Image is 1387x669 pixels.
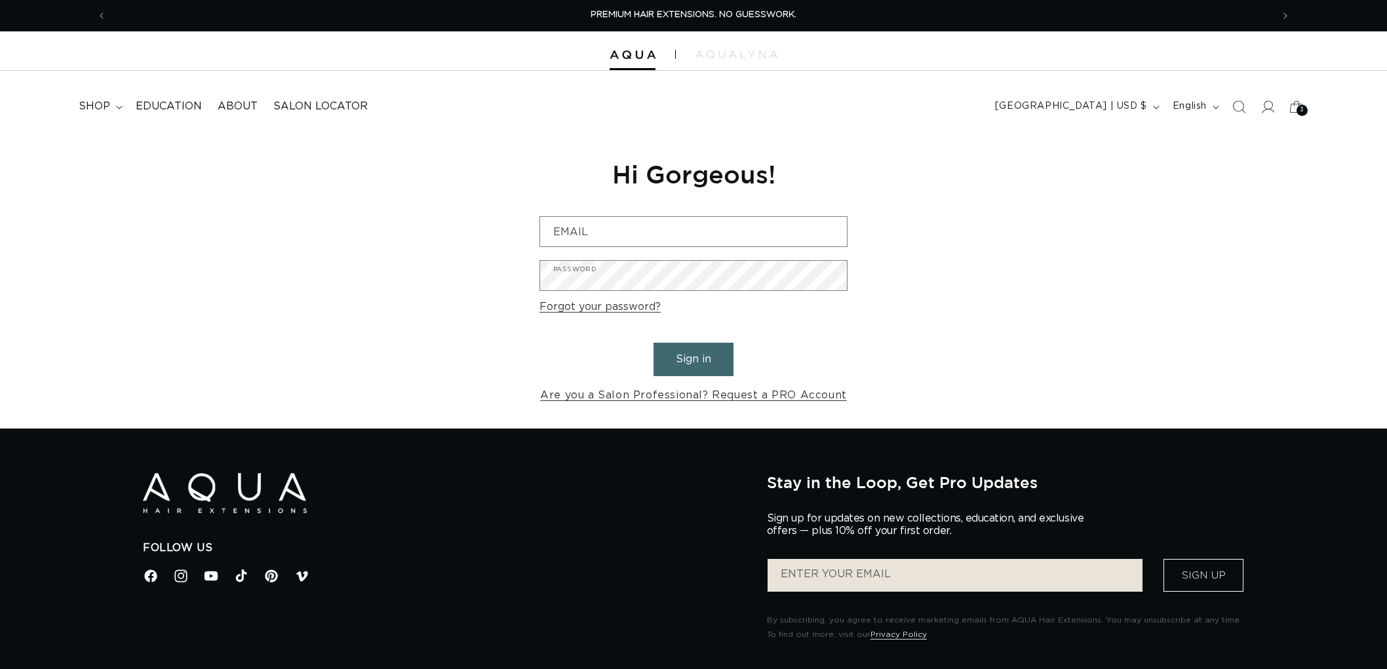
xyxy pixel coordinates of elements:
[987,94,1165,119] button: [GEOGRAPHIC_DATA] | USD $
[71,92,128,121] summary: shop
[1300,105,1304,116] span: 3
[128,92,210,121] a: Education
[767,512,1095,537] p: Sign up for updates on new collections, education, and exclusive offers — plus 10% off your first...
[768,559,1143,592] input: ENTER YOUR EMAIL
[610,50,655,60] img: Aqua Hair Extensions
[654,343,733,376] button: Sign in
[143,473,307,513] img: Aqua Hair Extensions
[143,541,747,555] h2: Follow Us
[695,50,777,58] img: aqualyna.com
[136,100,202,113] span: Education
[591,10,796,19] span: PREMIUM HAIR EXTENSIONS. NO GUESSWORK.
[210,92,265,121] a: About
[1173,100,1207,113] span: English
[539,297,661,316] a: Forgot your password?
[767,473,1244,491] h2: Stay in the Loop, Get Pro Updates
[87,3,116,28] button: Previous announcement
[767,613,1244,641] p: By subscribing, you agree to receive marketing emails from AQUA Hair Extensions. You may unsubscr...
[273,100,368,113] span: Salon Locator
[79,100,110,113] span: shop
[540,217,847,246] input: Email
[540,386,847,405] a: Are you a Salon Professional? Request a PRO Account
[995,100,1147,113] span: [GEOGRAPHIC_DATA] | USD $
[870,630,927,638] a: Privacy Policy
[218,100,258,113] span: About
[1165,94,1224,119] button: English
[1163,559,1243,592] button: Sign Up
[1224,92,1253,121] summary: Search
[265,92,376,121] a: Salon Locator
[539,158,848,190] h1: Hi Gorgeous!
[1271,3,1300,28] button: Next announcement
